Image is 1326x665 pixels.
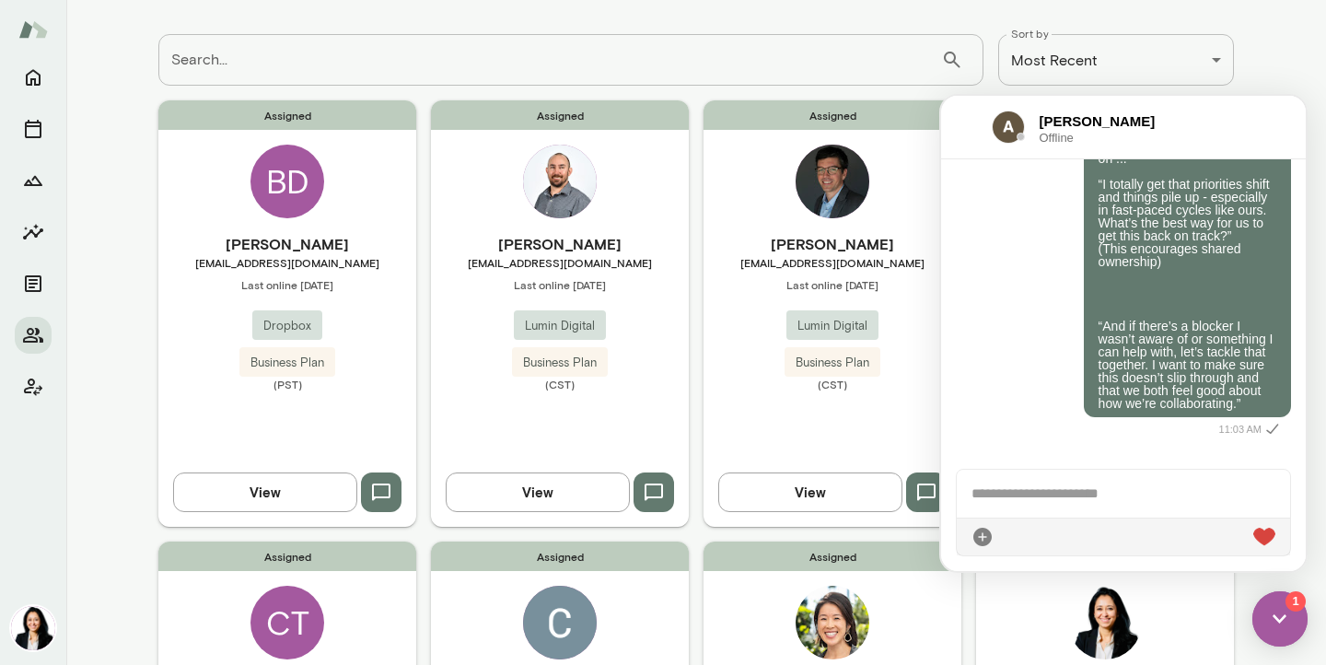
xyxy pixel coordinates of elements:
h6: [PERSON_NAME] [704,233,961,255]
img: Mento [18,12,48,47]
span: Business Plan [512,354,608,372]
img: Jerry Crow [523,145,597,218]
img: Amanda Lin [796,586,869,659]
div: BD [250,145,324,218]
button: View [446,472,630,511]
div: CT [250,586,324,659]
h6: [PERSON_NAME] [99,16,244,36]
span: Assigned [431,542,689,571]
h6: [PERSON_NAME] [431,233,689,255]
button: Client app [15,368,52,405]
button: Home [15,59,52,96]
span: Business Plan [785,354,880,372]
button: View [173,472,357,511]
span: [EMAIL_ADDRESS][DOMAIN_NAME] [158,255,416,270]
span: Dropbox [252,317,322,335]
span: Lumin Digital [786,317,878,335]
button: Sessions [15,111,52,147]
span: 11:03 AM [278,328,320,339]
span: Assigned [431,100,689,130]
img: Cecil Payne [523,586,597,659]
span: Assigned [704,100,961,130]
button: Insights [15,214,52,251]
span: Last online [DATE] [704,277,961,292]
button: Members [15,317,52,354]
span: Assigned [158,542,416,571]
span: Assigned [158,100,416,130]
div: Most Recent [998,34,1234,86]
button: Documents [15,265,52,302]
span: (PST) [158,377,416,391]
div: Live Reaction [312,430,334,452]
i: Sent [320,322,343,344]
span: Offline [99,36,244,48]
span: (CST) [431,377,689,391]
span: Business Plan [239,354,335,372]
img: Brian Clerc [796,145,869,218]
h6: [PERSON_NAME] [158,233,416,255]
span: Assigned [704,542,961,571]
span: (CST) [704,377,961,391]
img: Monica Aggarwal [1068,586,1142,659]
label: Sort by [1011,26,1049,41]
span: [EMAIL_ADDRESS][DOMAIN_NAME] [704,255,961,270]
img: heart [312,432,334,450]
img: Monica Aggarwal [11,606,55,650]
span: Last online [DATE] [431,277,689,292]
span: [EMAIL_ADDRESS][DOMAIN_NAME] [431,255,689,270]
span: Last online [DATE] [158,277,416,292]
img: data:image/png;base64,iVBORw0KGgoAAAANSUhEUgAAAMgAAADICAYAAACtWK6eAAAN+UlEQVR4AeydWZQVxRnHq2dAwMi... [51,15,84,48]
button: View [718,472,902,511]
button: Growth Plan [15,162,52,199]
div: Attach [30,430,52,452]
span: Lumin Digital [514,317,606,335]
